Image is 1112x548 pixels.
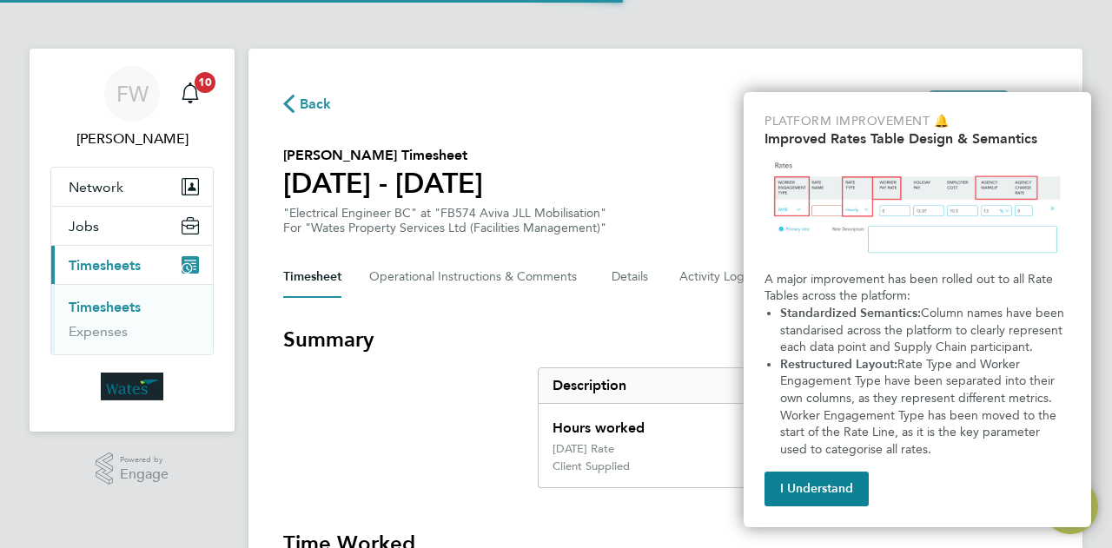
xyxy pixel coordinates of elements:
nav: Main navigation [30,49,235,432]
span: Back [300,94,332,115]
div: Improved Rate Table Semantics [744,92,1091,527]
a: Go to account details [50,66,214,149]
span: Column names have been standarised across the platform to clearly represent each data point and S... [780,306,1068,354]
span: Engage [120,467,169,482]
span: Timesheets [69,257,141,274]
img: Updated Rates Table Design & Semantics [764,154,1070,264]
p: Platform Improvement 🔔 [764,113,1070,130]
h3: Summary [283,326,1048,353]
button: Timesheet [283,256,341,298]
div: Client Supplied [553,459,630,473]
a: Timesheets [69,299,141,315]
div: Hours worked [539,404,920,442]
button: Timesheets Menu [1016,90,1048,117]
div: [DATE] Rate [553,442,614,456]
span: Rate Type and Worker Engagement Type have been separated into their own columns, as they represen... [780,357,1060,457]
div: Summary [538,367,1048,488]
button: I Understand [764,472,869,506]
strong: Restructured Layout: [780,357,897,372]
span: 10 [195,72,215,93]
button: Activity Logs [679,256,752,298]
img: wates-logo-retina.png [101,373,163,400]
div: Description [539,368,920,403]
a: Go to home page [50,373,214,400]
p: A major improvement has been rolled out to all Rate Tables across the platform: [764,271,1070,305]
span: Network [69,179,123,195]
span: Jobs [69,218,99,234]
button: Details [612,256,652,298]
a: Expenses [69,323,128,340]
h1: [DATE] - [DATE] [283,166,483,201]
div: For "Wates Property Services Ltd (Facilities Management)" [283,221,606,235]
div: "Electrical Engineer BC" at "FB574 Aviva JLL Mobilisation" [283,206,606,235]
h2: Improved Rates Table Design & Semantics [764,130,1070,147]
h2: [PERSON_NAME] Timesheet [283,145,483,166]
span: FW [116,83,149,105]
span: Frank Watts [50,129,214,149]
strong: Standardized Semantics: [780,306,921,320]
button: Operational Instructions & Comments [369,256,584,298]
span: Powered by [120,452,169,467]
